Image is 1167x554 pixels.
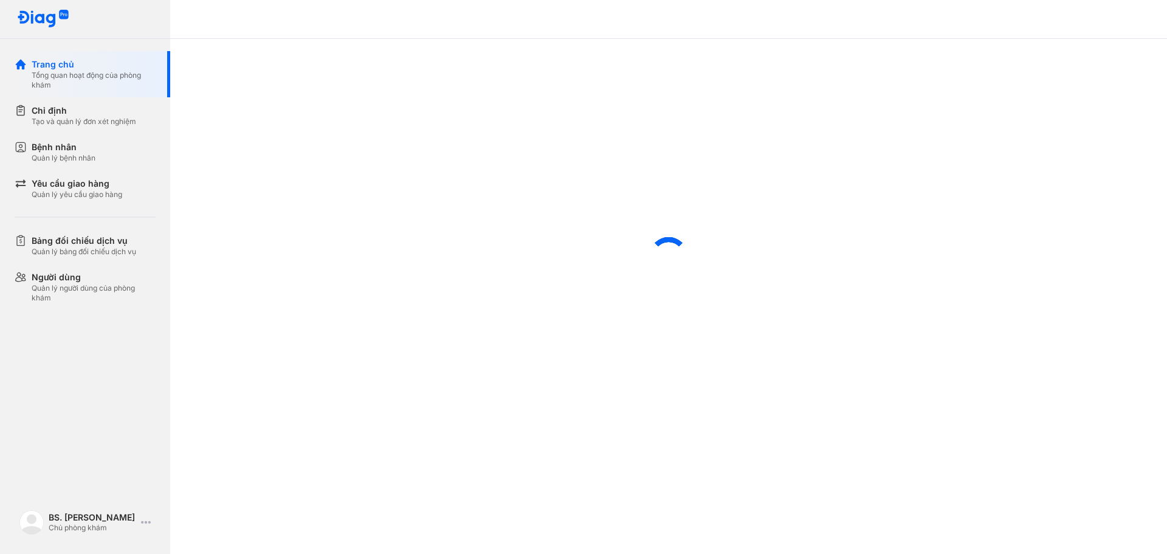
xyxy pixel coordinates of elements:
div: Quản lý bệnh nhân [32,153,95,163]
div: Quản lý yêu cầu giao hàng [32,190,122,199]
img: logo [17,10,69,29]
div: Chỉ định [32,105,136,117]
img: logo [19,510,44,535]
div: Tạo và quản lý đơn xét nghiệm [32,117,136,126]
div: Bảng đối chiếu dịch vụ [32,235,136,247]
div: Chủ phòng khám [49,523,136,533]
div: Trang chủ [32,58,156,71]
div: Quản lý người dùng của phòng khám [32,283,156,303]
div: Yêu cầu giao hàng [32,178,122,190]
div: Quản lý bảng đối chiếu dịch vụ [32,247,136,257]
div: Tổng quan hoạt động của phòng khám [32,71,156,90]
div: Người dùng [32,271,156,283]
div: Bệnh nhân [32,141,95,153]
div: BS. [PERSON_NAME] [49,512,136,523]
